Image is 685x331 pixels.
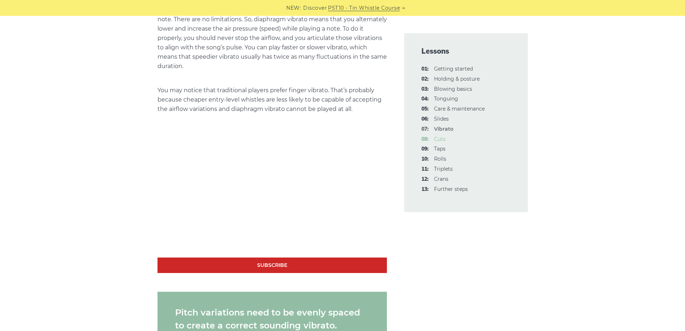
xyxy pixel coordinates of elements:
[303,4,327,12] span: Discover
[421,145,429,153] span: 09:
[434,136,446,142] a: 08:Cuts
[286,4,301,12] span: NEW:
[421,175,429,184] span: 12:
[421,95,429,103] span: 04:
[421,155,429,164] span: 10:
[421,46,511,56] span: Lessons
[157,128,387,258] iframe: Vibrato Technique - Irish Tin Whistle Tutorial
[434,76,480,82] a: 02:Holding & posture
[328,4,400,12] a: PST10 - Tin Whistle Course
[157,86,387,114] p: You may notice that traditional players prefer finger vibrato. That’s probably because cheaper en...
[434,126,453,132] strong: Vibrato
[421,135,429,144] span: 08:
[421,125,429,134] span: 07:
[434,166,453,172] a: 11:Triplets
[434,176,448,182] a: 12:Crans
[434,106,485,112] a: 05:Care & maintenance
[434,146,446,152] a: 09:Taps
[434,95,458,102] a: 04:Tonguing
[421,115,429,124] span: 06:
[421,165,429,174] span: 11:
[434,186,468,192] a: 13:Further steps
[157,258,387,273] a: Subscribe
[421,85,429,94] span: 03:
[421,65,429,73] span: 01:
[434,86,472,92] a: 03:Blowing basics
[421,105,429,113] span: 05:
[421,75,429,84] span: 02:
[434,66,473,72] a: 01:Getting started
[434,116,449,122] a: 06:Slides
[434,156,446,162] a: 10:Rolls
[421,185,429,194] span: 13:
